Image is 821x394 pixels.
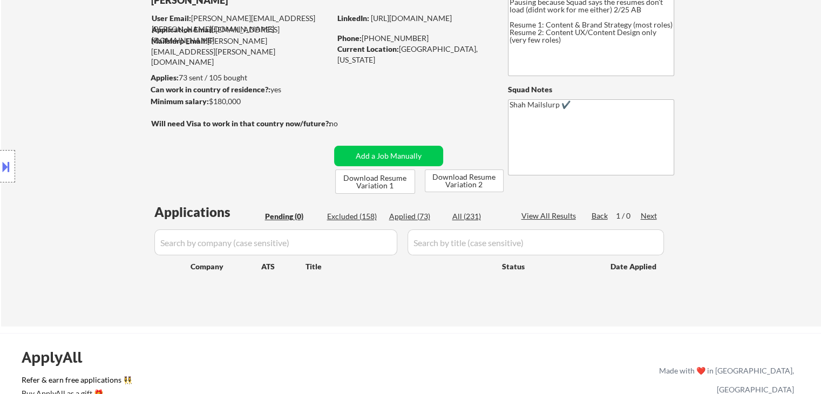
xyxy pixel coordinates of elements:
[334,146,443,166] button: Add a Job Manually
[152,24,330,45] div: [EMAIL_ADDRESS][DOMAIN_NAME]
[389,211,443,222] div: Applied (73)
[22,348,94,366] div: ApplyAll
[641,210,658,221] div: Next
[337,33,362,43] strong: Phone:
[327,211,381,222] div: Excluded (158)
[508,84,674,95] div: Squad Notes
[452,211,506,222] div: All (231)
[151,85,270,94] strong: Can work in country of residence?:
[502,256,595,276] div: Status
[425,169,504,192] button: Download Resume Variation 2
[329,118,360,129] div: no
[151,72,330,83] div: 73 sent / 105 bought
[265,211,319,222] div: Pending (0)
[152,13,191,23] strong: User Email:
[191,261,261,272] div: Company
[337,44,399,53] strong: Current Location:
[261,261,306,272] div: ATS
[616,210,641,221] div: 1 / 0
[337,44,490,65] div: [GEOGRAPHIC_DATA], [US_STATE]
[371,13,452,23] a: [URL][DOMAIN_NAME]
[152,25,215,34] strong: Application Email:
[22,376,433,388] a: Refer & earn free applications 👯‍♀️
[592,210,609,221] div: Back
[151,119,331,128] strong: Will need Visa to work in that country now/future?:
[151,84,327,95] div: yes
[151,36,207,45] strong: Mailslurp Email:
[335,169,415,194] button: Download Resume Variation 1
[337,13,369,23] strong: LinkedIn:
[152,13,330,34] div: [PERSON_NAME][EMAIL_ADDRESS][PERSON_NAME][DOMAIN_NAME]
[306,261,492,272] div: Title
[154,206,261,219] div: Applications
[151,36,330,67] div: [PERSON_NAME][EMAIL_ADDRESS][PERSON_NAME][DOMAIN_NAME]
[154,229,397,255] input: Search by company (case sensitive)
[337,33,490,44] div: [PHONE_NUMBER]
[408,229,664,255] input: Search by title (case sensitive)
[521,210,579,221] div: View All Results
[151,96,330,107] div: $180,000
[610,261,658,272] div: Date Applied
